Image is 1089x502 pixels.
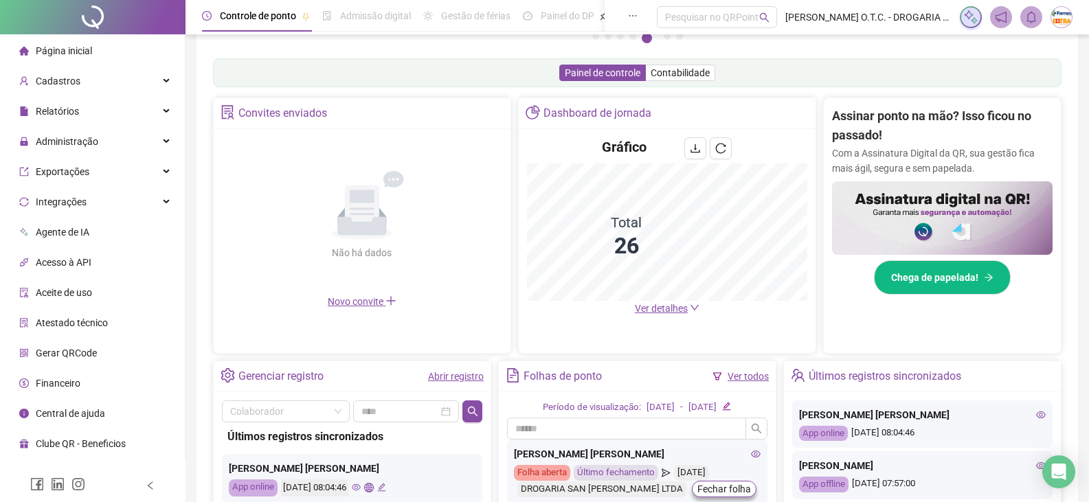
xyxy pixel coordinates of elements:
[221,368,235,383] span: setting
[19,378,29,388] span: dollar
[1036,461,1046,470] span: eye
[19,348,29,358] span: qrcode
[995,11,1007,23] span: notification
[36,76,80,87] span: Cadastros
[1025,11,1037,23] span: bell
[19,76,29,86] span: user-add
[19,409,29,418] span: info-circle
[19,258,29,267] span: api
[36,45,92,56] span: Página inicial
[229,461,475,476] div: [PERSON_NAME] [PERSON_NAME]
[428,371,484,382] a: Abrir registro
[799,426,848,442] div: App online
[799,477,849,492] div: App offline
[1051,7,1072,27] img: 66417
[302,12,310,21] span: pushpin
[221,105,235,119] span: solution
[1036,410,1046,420] span: eye
[617,33,624,40] button: 3
[146,481,155,490] span: left
[543,400,641,415] div: Período de visualização:
[688,400,717,415] div: [DATE]
[36,317,108,328] span: Atestado técnico
[602,137,647,157] h4: Gráfico
[629,33,636,40] button: 4
[799,477,1046,492] div: [DATE] 07:57:00
[541,10,594,21] span: Painel do DP
[565,67,640,78] span: Painel de controle
[690,303,699,312] span: down
[832,146,1053,176] p: Com a Assinatura Digital da QR, sua gestão fica mais ágil, segura e sem papelada.
[628,11,638,21] span: ellipsis
[642,33,652,43] button: 5
[36,166,89,177] span: Exportações
[791,368,805,383] span: team
[30,477,44,491] span: facebook
[664,33,671,40] button: 6
[600,12,608,21] span: pushpin
[281,479,348,497] div: [DATE] 08:04:46
[385,295,396,306] span: plus
[36,106,79,117] span: Relatórios
[647,400,675,415] div: [DATE]
[728,371,769,382] a: Ver todos
[19,46,29,56] span: home
[220,10,296,21] span: Controle de ponto
[238,102,327,125] div: Convites enviados
[635,303,699,314] a: Ver detalhes down
[751,423,762,434] span: search
[517,481,686,497] div: DROGARIA SAN [PERSON_NAME] LTDA
[377,483,386,492] span: edit
[328,296,396,307] span: Novo convite
[526,105,540,119] span: pie-chart
[423,11,433,21] span: sun
[799,426,1046,442] div: [DATE] 08:04:46
[514,465,570,481] div: Folha aberta
[514,446,761,461] div: [PERSON_NAME] [PERSON_NAME]
[227,428,477,445] div: Últimos registros sincronizados
[524,365,602,388] div: Folhas de ponto
[364,483,373,492] span: global
[1042,455,1075,488] div: Open Intercom Messenger
[722,402,731,411] span: edit
[238,365,324,388] div: Gerenciar registro
[36,287,92,298] span: Aceite de uso
[751,449,761,459] span: eye
[19,197,29,207] span: sync
[690,143,701,154] span: download
[984,273,993,282] span: arrow-right
[651,67,710,78] span: Contabilidade
[36,136,98,147] span: Administração
[19,167,29,176] span: export
[229,479,278,497] div: App online
[51,477,65,491] span: linkedin
[523,11,532,21] span: dashboard
[202,11,212,21] span: clock-circle
[676,33,683,40] button: 7
[36,408,105,419] span: Central de ajuda
[809,365,961,388] div: Últimos registros sincronizados
[697,481,751,497] span: Fechar folha
[19,137,29,146] span: lock
[543,102,651,125] div: Dashboard de jornada
[712,372,722,381] span: filter
[832,106,1053,146] h2: Assinar ponto na mão? Isso ficou no passado!
[467,406,478,417] span: search
[19,318,29,328] span: solution
[19,106,29,116] span: file
[36,438,126,449] span: Clube QR - Beneficios
[441,10,510,21] span: Gestão de férias
[692,481,756,497] button: Fechar folha
[322,11,332,21] span: file-done
[799,458,1046,473] div: [PERSON_NAME]
[963,10,978,25] img: sparkle-icon.fc2bf0ac1784a2077858766a79e2daf3.svg
[36,196,87,207] span: Integrações
[635,303,688,314] span: Ver detalhes
[662,465,671,481] span: send
[299,245,425,260] div: Não há dados
[19,288,29,297] span: audit
[799,407,1046,422] div: [PERSON_NAME] [PERSON_NAME]
[874,260,1011,295] button: Chega de papelada!
[715,143,726,154] span: reload
[592,33,599,40] button: 1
